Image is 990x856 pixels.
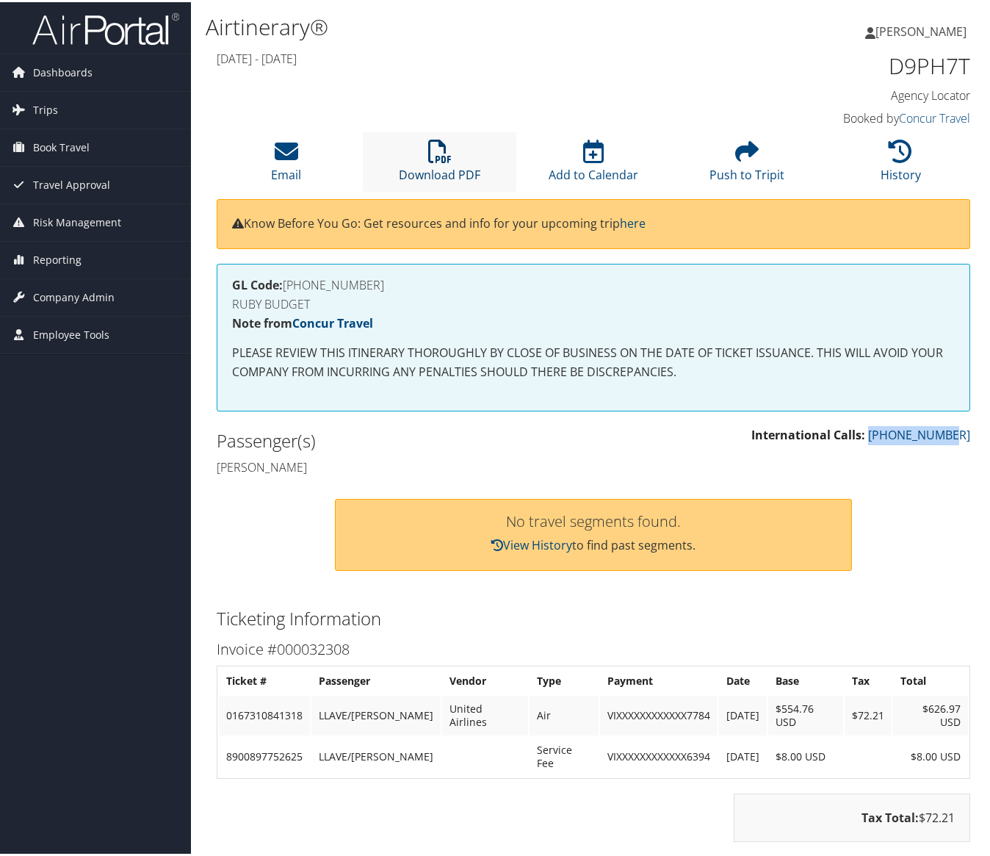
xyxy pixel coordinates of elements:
[530,735,598,774] td: Service Fee
[350,512,837,527] h3: No travel segments found.
[865,7,981,51] a: [PERSON_NAME]
[311,666,441,692] th: Passenger
[491,535,572,551] a: View History
[217,637,970,658] h3: Invoice #000032308
[232,275,283,291] strong: GL Code:
[861,808,919,824] strong: Tax Total:
[33,90,58,126] span: Trips
[600,666,718,692] th: Payment
[219,735,310,774] td: 8900897752625
[893,666,968,692] th: Total
[33,52,93,89] span: Dashboards
[798,48,970,79] h1: D9PH7T
[217,457,582,473] h4: [PERSON_NAME]
[33,127,90,164] span: Book Travel
[232,342,955,379] p: PLEASE REVIEW THIS ITINERARY THOROUGHLY BY CLOSE OF BUSINESS ON THE DATE OF TICKET ISSUANCE. THIS...
[232,212,955,231] p: Know Before You Go: Get resources and info for your upcoming trip
[768,735,843,774] td: $8.00 USD
[271,145,301,181] a: Email
[206,10,723,40] h1: Airtinerary®
[709,145,784,181] a: Push to Tripit
[768,666,843,692] th: Base
[33,202,121,239] span: Risk Management
[311,694,441,733] td: LLAVE/[PERSON_NAME]
[232,296,955,308] h4: RUBY BUDGET
[768,694,843,733] td: $554.76 USD
[217,48,776,65] h4: [DATE] - [DATE]
[442,666,528,692] th: Vendor
[751,425,865,441] strong: International Calls:
[33,277,115,314] span: Company Admin
[868,425,970,441] a: [PHONE_NUMBER]
[292,313,373,329] a: Concur Travel
[33,314,109,351] span: Employee Tools
[33,240,82,276] span: Reporting
[798,85,970,101] h4: Agency Locator
[350,534,837,553] p: to find past segments.
[549,145,638,181] a: Add to Calendar
[875,21,966,37] span: [PERSON_NAME]
[734,791,970,840] div: $72.21
[719,735,767,774] td: [DATE]
[899,108,970,124] a: Concur Travel
[719,694,767,733] td: [DATE]
[719,666,767,692] th: Date
[442,694,528,733] td: United Airlines
[881,145,921,181] a: History
[530,666,598,692] th: Type
[399,145,480,181] a: Download PDF
[600,735,718,774] td: VIXXXXXXXXXXXX6394
[530,694,598,733] td: Air
[798,108,970,124] h4: Booked by
[219,694,310,733] td: 0167310841318
[232,277,955,289] h4: [PHONE_NUMBER]
[217,604,970,629] h2: Ticketing Information
[311,735,441,774] td: LLAVE/[PERSON_NAME]
[893,735,968,774] td: $8.00 USD
[620,213,646,229] a: here
[232,313,373,329] strong: Note from
[32,10,179,44] img: airportal-logo.png
[845,666,892,692] th: Tax
[217,426,582,451] h2: Passenger(s)
[33,165,110,201] span: Travel Approval
[219,666,310,692] th: Ticket #
[893,694,968,733] td: $626.97 USD
[600,694,718,733] td: VIXXXXXXXXXXXX7784
[845,694,892,733] td: $72.21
